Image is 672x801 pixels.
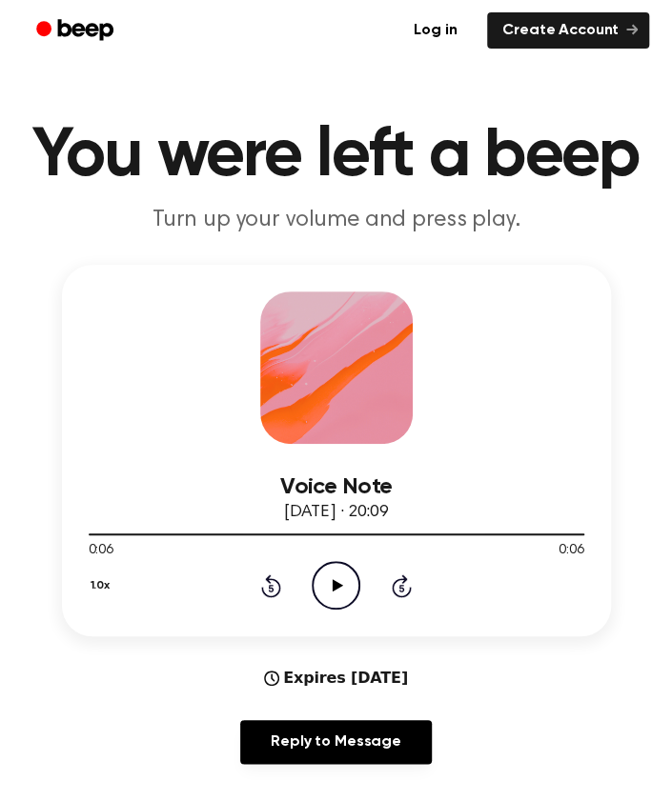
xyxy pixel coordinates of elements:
[23,12,131,50] a: Beep
[559,541,583,561] span: 0:06
[23,206,649,234] p: Turn up your volume and press play.
[284,504,389,521] span: [DATE] · 20:09
[89,541,113,561] span: 0:06
[89,474,584,500] h3: Voice Note
[23,122,649,190] h1: You were left a beep
[89,570,117,602] button: 1.0x
[264,667,408,690] div: Expires [DATE]
[240,720,431,764] a: Reply to Message
[395,9,476,52] a: Log in
[487,12,649,49] a: Create Account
